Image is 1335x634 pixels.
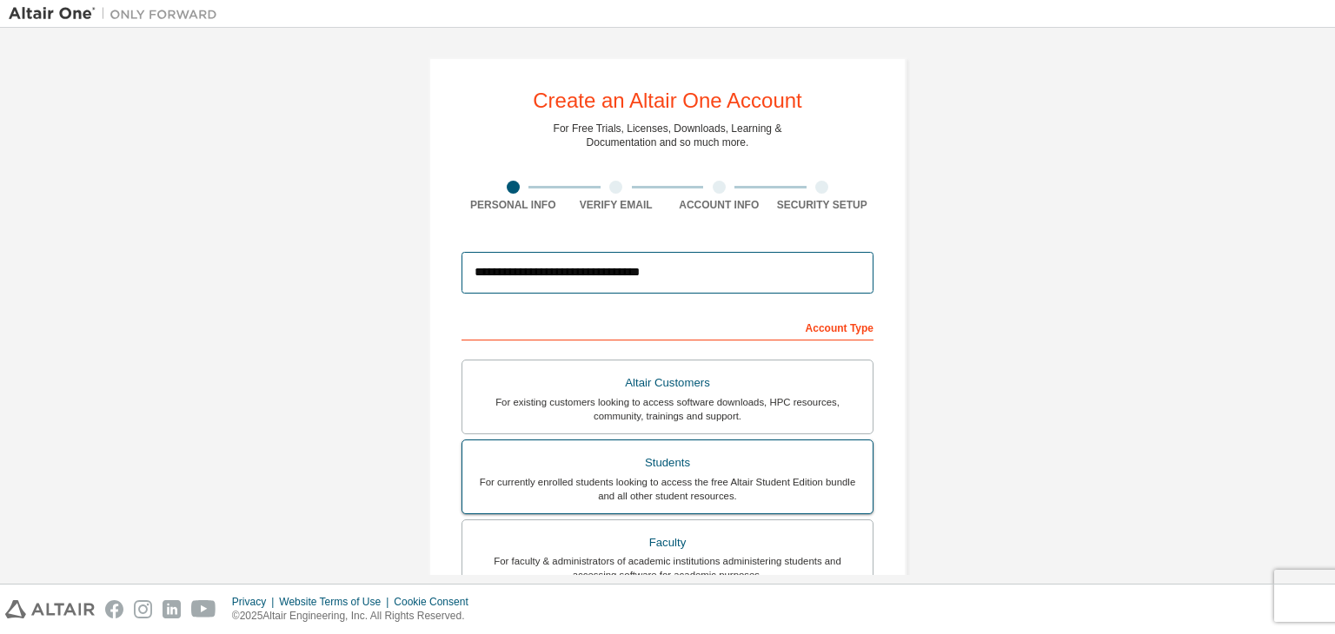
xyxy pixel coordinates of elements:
div: For existing customers looking to access software downloads, HPC resources, community, trainings ... [473,395,862,423]
div: Verify Email [565,198,668,212]
div: Account Info [667,198,771,212]
img: youtube.svg [191,600,216,618]
div: Privacy [232,595,279,609]
div: For Free Trials, Licenses, Downloads, Learning & Documentation and so much more. [554,122,782,149]
img: instagram.svg [134,600,152,618]
div: For currently enrolled students looking to access the free Altair Student Edition bundle and all ... [473,475,862,503]
div: Faculty [473,531,862,555]
img: facebook.svg [105,600,123,618]
div: Security Setup [771,198,874,212]
img: altair_logo.svg [5,600,95,618]
div: Altair Customers [473,371,862,395]
div: Website Terms of Use [279,595,394,609]
div: For faculty & administrators of academic institutions administering students and accessing softwa... [473,554,862,582]
div: Account Type [462,313,873,340]
div: Personal Info [462,198,565,212]
img: linkedin.svg [163,600,181,618]
div: Create an Altair One Account [533,90,802,111]
img: Altair One [9,5,226,23]
div: Students [473,451,862,475]
p: © 2025 Altair Engineering, Inc. All Rights Reserved. [232,609,479,624]
div: Cookie Consent [394,595,478,609]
